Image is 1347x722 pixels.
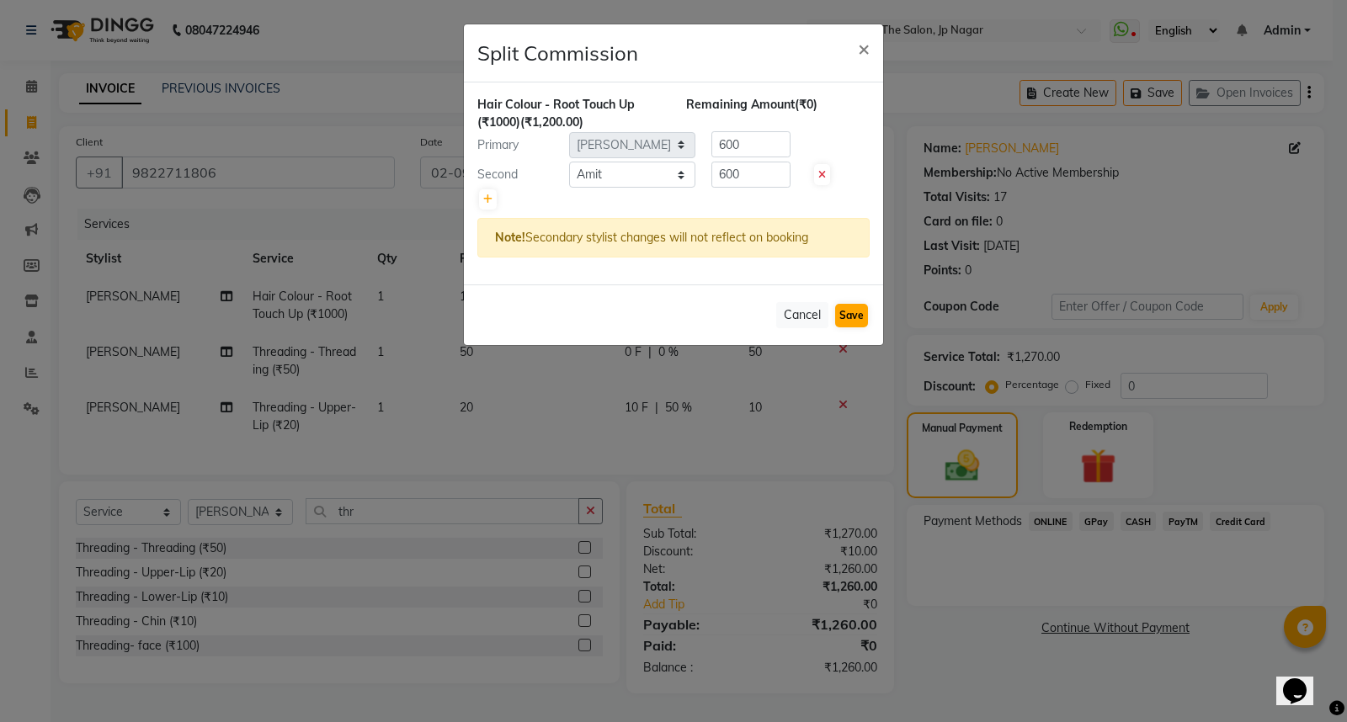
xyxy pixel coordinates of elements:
div: Primary [465,136,569,154]
strong: Note! [495,230,525,245]
div: Secondary stylist changes will not reflect on booking [477,218,870,257]
span: Hair Colour - Root Touch Up (₹1000) [477,97,635,130]
button: Save [835,304,868,327]
button: Close [844,24,883,72]
iframe: chat widget [1276,655,1330,705]
div: Second [465,166,569,183]
span: Remaining Amount [686,97,795,112]
span: (₹0) [795,97,817,112]
span: × [858,35,870,61]
button: Cancel [776,302,828,328]
span: (₹1,200.00) [520,114,583,130]
h4: Split Commission [477,38,638,68]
